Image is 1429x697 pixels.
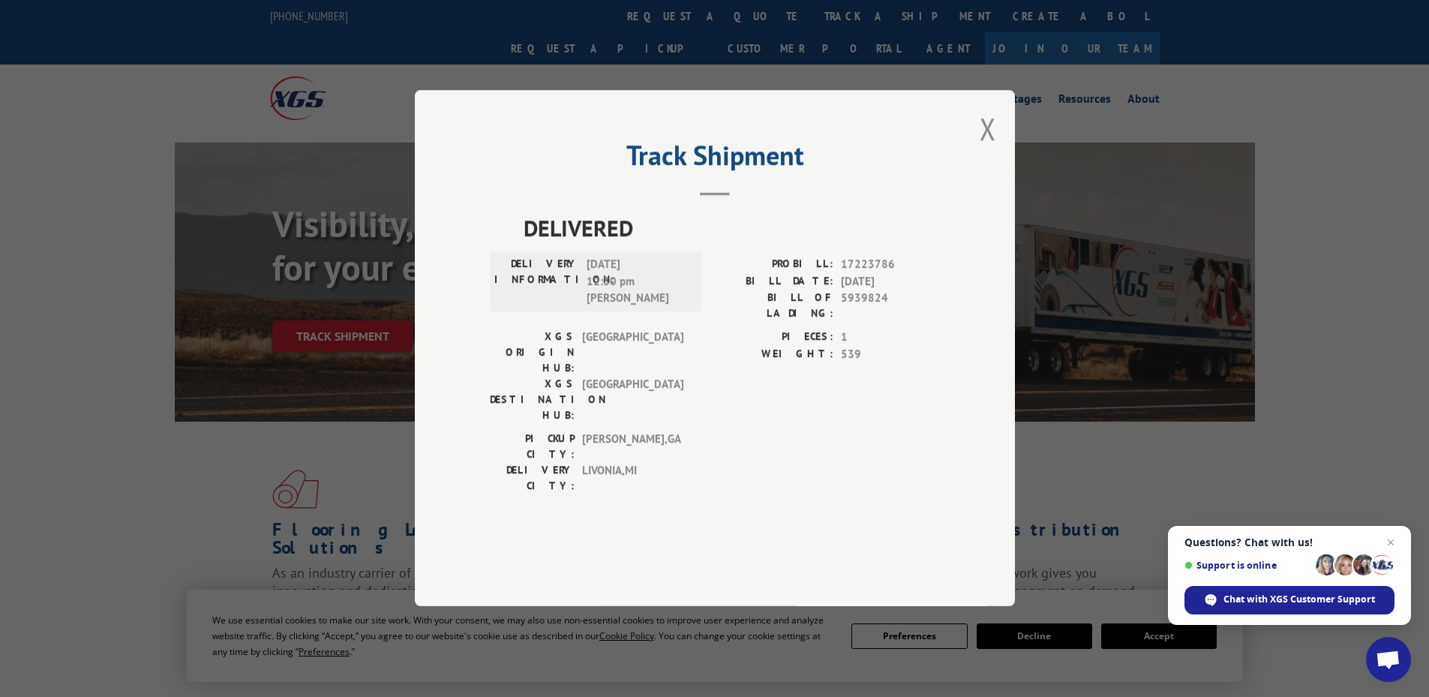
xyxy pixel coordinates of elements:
[582,431,683,463] span: [PERSON_NAME] , GA
[490,463,575,494] label: DELIVERY CITY:
[841,290,940,322] span: 5939824
[524,212,940,245] span: DELIVERED
[1184,536,1394,548] span: Questions? Chat with us!
[490,431,575,463] label: PICKUP CITY:
[715,290,833,322] label: BILL OF LADING:
[715,329,833,347] label: PIECES:
[841,346,940,363] span: 539
[1366,637,1411,682] a: Open chat
[494,257,579,308] label: DELIVERY INFORMATION:
[1184,586,1394,614] span: Chat with XGS Customer Support
[715,273,833,290] label: BILL DATE:
[490,145,940,173] h2: Track Shipment
[587,257,688,308] span: [DATE] 12:30 pm [PERSON_NAME]
[980,109,996,149] button: Close modal
[841,329,940,347] span: 1
[490,329,575,377] label: XGS ORIGIN HUB:
[582,377,683,424] span: [GEOGRAPHIC_DATA]
[841,257,940,274] span: 17223786
[582,329,683,377] span: [GEOGRAPHIC_DATA]
[490,377,575,424] label: XGS DESTINATION HUB:
[1184,560,1310,571] span: Support is online
[841,273,940,290] span: [DATE]
[1223,593,1375,606] span: Chat with XGS Customer Support
[715,257,833,274] label: PROBILL:
[715,346,833,363] label: WEIGHT:
[582,463,683,494] span: LIVONIA , MI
